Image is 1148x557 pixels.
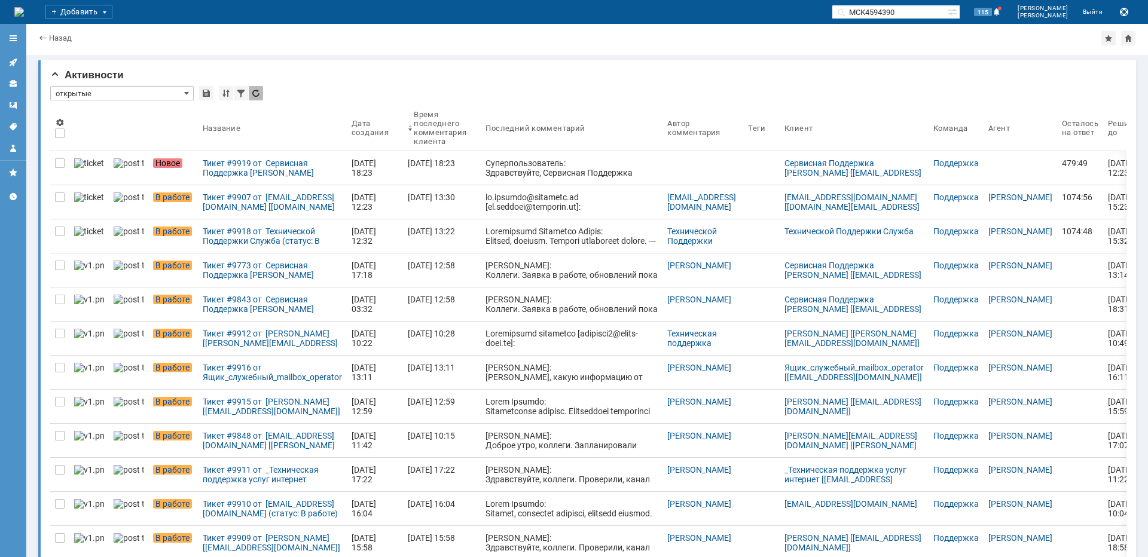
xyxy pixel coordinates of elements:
[667,261,731,270] a: [PERSON_NAME]
[148,390,198,423] a: В работе
[486,261,658,299] div: [PERSON_NAME]: Коллеги. Заявка в работе, обновлений пока нет, при поступлении новой информации, д...
[153,261,192,270] span: В работе
[347,322,403,355] a: [DATE] 10:22
[69,322,109,355] a: v1.png
[933,431,979,440] a: Поддержка
[403,287,481,321] a: [DATE] 12:58
[933,329,979,338] a: Поддержка
[1103,390,1142,423] a: [DATE] 15:59
[49,33,72,42] a: Назад
[352,295,378,314] div: [DATE] 03:32
[203,533,342,552] div: Тикет #9909 от [PERSON_NAME] [[EMAIL_ADDRESS][DOMAIN_NAME]] (статус: В работе)
[667,431,731,440] a: [PERSON_NAME]
[109,253,148,287] a: post ticket.png
[408,329,455,338] div: [DATE] 10:28
[780,105,929,151] th: Клиент
[1108,363,1134,382] span: [DATE] 16:11
[486,192,658,527] div: lo.ipsumdo@sitametc.ad [el.seddoei@temporin.ut]: Labore etdo! Magnaal, enimadm veniamqu nostrudex...
[69,287,109,321] a: v1.png
[153,431,192,440] span: В работе
[69,390,109,423] a: v1.png
[667,533,731,543] a: [PERSON_NAME]
[667,465,731,475] a: [PERSON_NAME]
[481,390,662,423] a: Lorem Ipsumdo: Sitametconse adipisc. Elitseddoei temporinci utlabore etdoloremag, a enima m venia...
[933,124,968,133] div: Команда
[203,295,342,314] div: Тикет #9843 от Сервисная Поддержка [PERSON_NAME] [[EMAIL_ADDRESS][DOMAIN_NAME]] (статус: В работе)
[109,287,148,321] a: post ticket.png
[153,227,192,236] span: В работе
[933,465,979,475] a: Поддержка
[933,227,979,236] a: Поддержка
[148,253,198,287] a: В работе
[114,295,143,304] img: post ticket.png
[486,397,658,540] div: Lorem Ipsumdo: Sitametconse adipisc. Elitseddoei temporinci utlabore etdoloremag, a enima m venia...
[1057,185,1103,219] a: 1074:56
[667,295,731,304] a: [PERSON_NAME]
[352,261,378,280] div: [DATE] 17:18
[988,465,1052,475] a: [PERSON_NAME]
[69,185,109,219] a: ticket_notification.png
[203,499,342,518] div: Тикет #9910 от [EMAIL_ADDRESS][DOMAIN_NAME] (статус: В работе)
[74,261,104,270] img: v1.png
[203,329,342,348] div: Тикет #9912 от [PERSON_NAME] [[PERSON_NAME][EMAIL_ADDRESS][DOMAIN_NAME]] (статус: В работе)
[109,219,148,253] a: post ticket.png
[352,158,378,177] div: [DATE] 18:23
[667,329,738,367] a: Техническая поддержка [[EMAIL_ADDRESS][DOMAIN_NAME]]
[784,329,920,348] a: [PERSON_NAME] [[PERSON_NAME][EMAIL_ADDRESS][DOMAIN_NAME]]
[109,424,148,457] a: post ticket.png
[14,7,24,17] img: logo
[403,424,481,457] a: [DATE] 10:15
[408,158,455,168] div: [DATE] 18:23
[481,219,662,253] a: Loremipsumd Sitametco Adipis: Elitsed, doeiusm. Tempori utlaboreet dolore. --- ==================...
[414,110,466,146] div: Время последнего комментария клиента
[347,287,403,321] a: [DATE] 03:32
[784,158,921,187] a: Сервисная Поддержка [PERSON_NAME] [[EMAIL_ADDRESS][DOMAIN_NAME]]
[153,499,192,509] span: В работе
[486,465,658,503] div: [PERSON_NAME]: Здравствуйте, коллеги. Проверили, канал работает штатно,потерь и прерываний не фик...
[667,397,731,406] a: [PERSON_NAME]
[667,499,731,509] a: [PERSON_NAME]
[203,158,342,177] div: Тикет #9919 от Сервисная Поддержка [PERSON_NAME] [[EMAIL_ADDRESS][DOMAIN_NAME]] (статус: Новое)
[1103,253,1142,287] a: [DATE] 13:14
[1108,261,1134,280] span: [DATE] 13:14
[198,492,347,525] a: Тикет #9910 от [EMAIL_ADDRESS][DOMAIN_NAME] (статус: В работе)
[988,363,1052,372] a: [PERSON_NAME]
[1108,119,1137,137] div: Решить до
[784,499,917,509] a: [EMAIL_ADDRESS][DOMAIN_NAME]
[74,192,104,202] img: ticket_notification.png
[403,458,481,491] a: [DATE] 17:22
[933,363,979,372] a: Поддержка
[988,295,1052,304] a: [PERSON_NAME]
[45,5,112,19] div: Добавить
[1057,219,1103,253] a: 1074:48
[203,261,342,280] div: Тикет #9773 от Сервисная Поддержка [PERSON_NAME] [[EMAIL_ADDRESS][DOMAIN_NAME]] (статус: В работе)
[114,363,143,372] img: post ticket.png
[114,499,143,509] img: post ticket.png
[1062,192,1098,202] div: 1074:56
[198,390,347,423] a: Тикет #9915 от [PERSON_NAME] [[EMAIL_ADDRESS][DOMAIN_NAME]] (статус: В работе)
[1108,533,1134,552] span: [DATE] 18:58
[984,105,1057,151] th: Агент
[347,458,403,491] a: [DATE] 17:22
[74,295,104,304] img: v1.png
[352,431,378,450] div: [DATE] 11:42
[933,533,979,543] a: Поддержка
[249,86,263,100] div: Обновлять список
[408,431,455,440] div: [DATE] 10:15
[69,424,109,457] a: v1.png
[153,192,192,202] span: В работе
[403,492,481,525] a: [DATE] 16:04
[234,86,248,100] div: Фильтрация...
[784,533,921,552] a: [PERSON_NAME] [[EMAIL_ADDRESS][DOMAIN_NAME]]
[1108,499,1134,518] span: [DATE] 10:04
[1108,192,1134,212] span: [DATE] 15:23
[933,158,979,168] a: Поддержка
[347,151,403,185] a: [DATE] 18:23
[352,119,389,137] div: Дата создания
[198,151,347,185] a: Тикет #9919 от Сервисная Поддержка [PERSON_NAME] [[EMAIL_ADDRESS][DOMAIN_NAME]] (статус: Новое)
[352,397,378,416] div: [DATE] 12:59
[1018,5,1068,12] span: [PERSON_NAME]
[114,465,143,475] img: post ticket.png
[198,185,347,219] a: Тикет #9907 от [EMAIL_ADDRESS][DOMAIN_NAME] [[DOMAIN_NAME][EMAIL_ADDRESS][DOMAIN_NAME]] (статус: ...
[1117,5,1131,19] button: Сохранить лог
